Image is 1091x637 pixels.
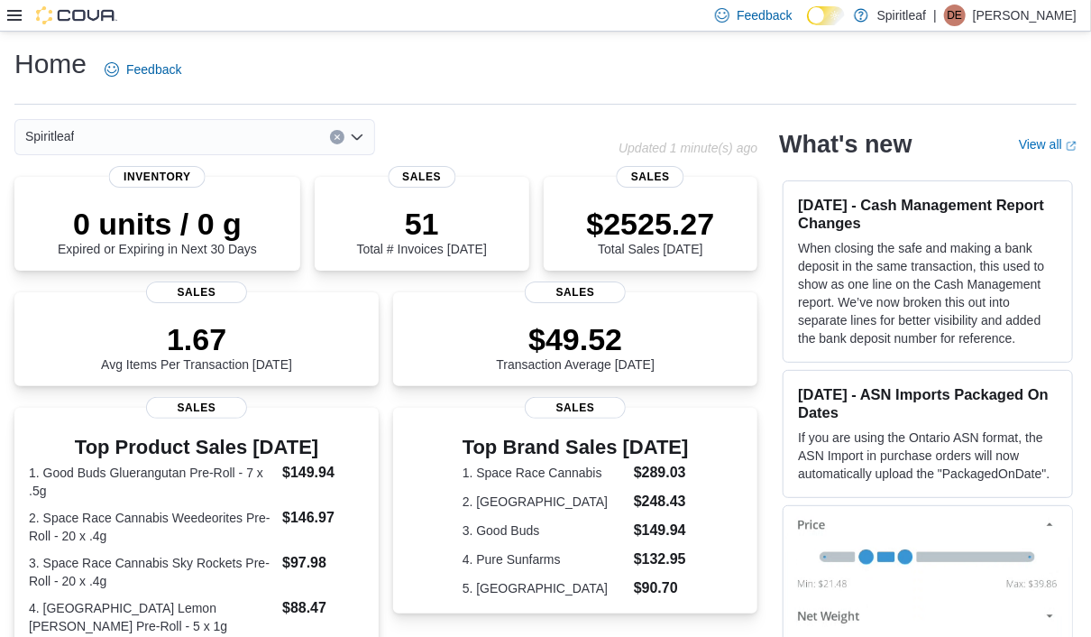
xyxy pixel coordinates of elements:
[798,196,1058,232] h3: [DATE] - Cash Management Report Changes
[944,5,966,26] div: Darren E
[496,321,655,372] div: Transaction Average [DATE]
[388,166,455,188] span: Sales
[282,462,364,484] dd: $149.94
[463,579,627,597] dt: 5. [GEOGRAPHIC_DATA]
[126,60,181,78] span: Feedback
[798,239,1058,347] p: When closing the safe and making a bank deposit in the same transaction, this used to show as one...
[29,599,275,635] dt: 4. [GEOGRAPHIC_DATA] Lemon [PERSON_NAME] Pre-Roll - 5 x 1g
[496,321,655,357] p: $49.52
[1066,141,1077,152] svg: External link
[619,141,757,155] p: Updated 1 minute(s) ago
[330,130,344,144] button: Clear input
[463,437,689,458] h3: Top Brand Sales [DATE]
[25,125,74,147] span: Spiritleaf
[948,5,963,26] span: DE
[29,509,275,545] dt: 2. Space Race Cannabis Weedeorites Pre-Roll - 20 x .4g
[779,130,912,159] h2: What's new
[634,520,689,541] dd: $149.94
[36,6,117,24] img: Cova
[617,166,684,188] span: Sales
[933,5,937,26] p: |
[58,206,257,242] p: 0 units / 0 g
[58,206,257,256] div: Expired or Expiring in Next 30 Days
[587,206,715,242] p: $2525.27
[97,51,188,88] a: Feedback
[973,5,1077,26] p: [PERSON_NAME]
[525,397,626,419] span: Sales
[634,462,689,484] dd: $289.03
[29,464,275,500] dt: 1. Good Buds Gluerangutan Pre-Roll - 7 x .5g
[463,464,627,482] dt: 1. Space Race Cannabis
[282,507,364,529] dd: $146.97
[282,597,364,619] dd: $88.47
[101,321,292,357] p: 1.67
[1019,137,1077,152] a: View allExternal link
[14,46,87,82] h1: Home
[29,554,275,590] dt: 3. Space Race Cannabis Sky Rockets Pre-Roll - 20 x .4g
[737,6,792,24] span: Feedback
[798,429,1058,483] p: If you are using the Ontario ASN format, the ASN Import in purchase orders will now automatically...
[807,6,845,25] input: Dark Mode
[634,549,689,570] dd: $132.95
[587,206,715,256] div: Total Sales [DATE]
[357,206,487,256] div: Total # Invoices [DATE]
[282,552,364,574] dd: $97.98
[146,282,247,303] span: Sales
[109,166,206,188] span: Inventory
[463,522,627,540] dt: 3. Good Buds
[463,550,627,568] dt: 4. Pure Sunfarms
[634,577,689,599] dd: $90.70
[357,206,487,242] p: 51
[525,282,626,303] span: Sales
[146,397,247,419] span: Sales
[798,385,1058,421] h3: [DATE] - ASN Imports Packaged On Dates
[29,437,364,458] h3: Top Product Sales [DATE]
[463,493,627,511] dt: 2. [GEOGRAPHIC_DATA]
[101,321,292,372] div: Avg Items Per Transaction [DATE]
[877,5,926,26] p: Spiritleaf
[634,491,689,512] dd: $248.43
[350,130,364,144] button: Open list of options
[807,25,808,26] span: Dark Mode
